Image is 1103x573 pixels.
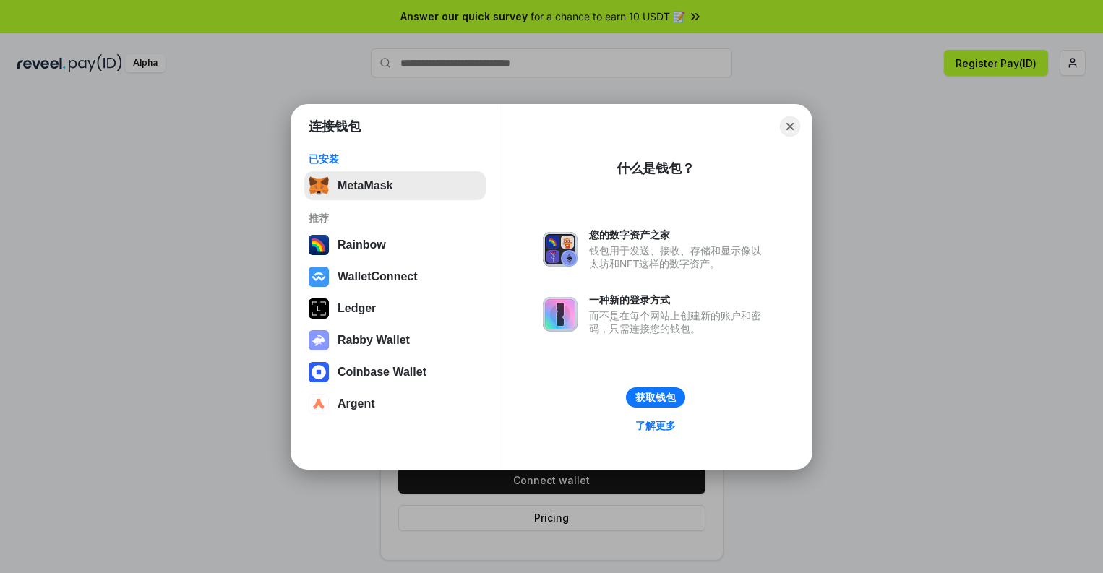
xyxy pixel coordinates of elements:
div: 您的数字资产之家 [589,228,768,241]
div: MetaMask [338,179,392,192]
button: MetaMask [304,171,486,200]
div: Ledger [338,302,376,315]
div: Rainbow [338,238,386,251]
div: Coinbase Wallet [338,366,426,379]
div: 而不是在每个网站上创建新的账户和密码，只需连接您的钱包。 [589,309,768,335]
img: svg+xml,%3Csvg%20width%3D%22120%22%20height%3D%22120%22%20viewBox%3D%220%200%20120%20120%22%20fil... [309,235,329,255]
div: WalletConnect [338,270,418,283]
img: svg+xml,%3Csvg%20xmlns%3D%22http%3A%2F%2Fwww.w3.org%2F2000%2Fsvg%22%20fill%3D%22none%22%20viewBox... [309,330,329,350]
div: 什么是钱包？ [617,160,695,177]
button: WalletConnect [304,262,486,291]
button: Rabby Wallet [304,326,486,355]
h1: 连接钱包 [309,118,361,135]
div: 推荐 [309,212,481,225]
div: Argent [338,397,375,410]
img: svg+xml,%3Csvg%20xmlns%3D%22http%3A%2F%2Fwww.w3.org%2F2000%2Fsvg%22%20width%3D%2228%22%20height%3... [309,298,329,319]
button: Close [780,116,800,137]
div: 已安装 [309,152,481,165]
img: svg+xml,%3Csvg%20width%3D%2228%22%20height%3D%2228%22%20viewBox%3D%220%200%2028%2028%22%20fill%3D... [309,394,329,414]
div: 了解更多 [635,419,676,432]
button: Coinbase Wallet [304,358,486,387]
img: svg+xml,%3Csvg%20xmlns%3D%22http%3A%2F%2Fwww.w3.org%2F2000%2Fsvg%22%20fill%3D%22none%22%20viewBox... [543,232,578,267]
div: 一种新的登录方式 [589,293,768,306]
button: Ledger [304,294,486,323]
button: 获取钱包 [626,387,685,408]
a: 了解更多 [627,416,684,435]
img: svg+xml,%3Csvg%20fill%3D%22none%22%20height%3D%2233%22%20viewBox%3D%220%200%2035%2033%22%20width%... [309,176,329,196]
button: Rainbow [304,231,486,259]
div: Rabby Wallet [338,334,410,347]
div: 钱包用于发送、接收、存储和显示像以太坊和NFT这样的数字资产。 [589,244,768,270]
img: svg+xml,%3Csvg%20xmlns%3D%22http%3A%2F%2Fwww.w3.org%2F2000%2Fsvg%22%20fill%3D%22none%22%20viewBox... [543,297,578,332]
button: Argent [304,389,486,418]
img: svg+xml,%3Csvg%20width%3D%2228%22%20height%3D%2228%22%20viewBox%3D%220%200%2028%2028%22%20fill%3D... [309,362,329,382]
img: svg+xml,%3Csvg%20width%3D%2228%22%20height%3D%2228%22%20viewBox%3D%220%200%2028%2028%22%20fill%3D... [309,267,329,287]
div: 获取钱包 [635,391,676,404]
